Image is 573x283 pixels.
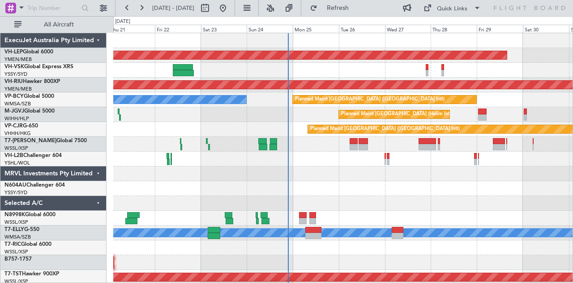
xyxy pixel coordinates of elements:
[4,145,28,152] a: WSSL/XSP
[4,49,53,55] a: VH-LEPGlobal 6000
[4,257,32,262] a: B757-1757
[27,1,79,15] input: Trip Number
[115,18,130,26] div: [DATE]
[4,79,23,84] span: VH-RIU
[4,242,21,247] span: T7-RIC
[152,4,194,12] span: [DATE] - [DATE]
[4,123,38,129] a: VP-CJRG-650
[4,109,55,114] a: M-JGVJGlobal 5000
[4,94,54,99] a: VP-BCYGlobal 5000
[10,17,97,32] button: All Aircraft
[4,227,24,232] span: T7-ELLY
[310,122,460,136] div: Planned Maint [GEOGRAPHIC_DATA] ([GEOGRAPHIC_DATA] Intl)
[319,5,357,11] span: Refresh
[4,130,31,137] a: VHHH/HKG
[4,123,23,129] span: VP-CJR
[437,4,467,13] div: Quick Links
[4,189,27,196] a: YSSY/SYD
[4,183,26,188] span: N604AU
[419,1,485,15] button: Quick Links
[4,227,39,232] a: T7-ELLYG-550
[4,160,30,166] a: YSHL/WOL
[4,94,24,99] span: VP-BCY
[306,1,359,15] button: Refresh
[23,22,94,28] span: All Aircraft
[4,138,56,144] span: T7-[PERSON_NAME]
[4,242,51,247] a: T7-RICGlobal 6000
[4,183,65,188] a: N604AUChallenger 604
[431,25,477,33] div: Thu 28
[4,86,32,92] a: YMEN/MEB
[4,49,23,55] span: VH-LEP
[295,93,445,106] div: Planned Maint [GEOGRAPHIC_DATA] ([GEOGRAPHIC_DATA] Intl)
[293,25,339,33] div: Mon 25
[4,271,59,277] a: T7-TSTHawker 900XP
[4,212,56,218] a: N8998KGlobal 6000
[4,138,87,144] a: T7-[PERSON_NAME]Global 7500
[4,219,28,226] a: WSSL/XSP
[4,153,23,158] span: VH-L2B
[109,25,155,33] div: Thu 21
[4,234,31,240] a: WMSA/SZB
[477,25,523,33] div: Fri 29
[4,257,22,262] span: B757-1
[4,248,28,255] a: WSSL/XSP
[4,100,31,107] a: WMSA/SZB
[4,212,25,218] span: N8998K
[247,25,293,33] div: Sun 24
[4,153,62,158] a: VH-L2BChallenger 604
[4,71,27,78] a: YSSY/SYD
[4,115,29,122] a: WIHH/HLP
[4,64,24,70] span: VH-VSK
[385,25,431,33] div: Wed 27
[523,25,569,33] div: Sat 30
[341,108,453,121] div: Planned Maint [GEOGRAPHIC_DATA] (Halim Intl)
[4,56,32,63] a: YMEN/MEB
[155,25,201,33] div: Fri 22
[201,25,247,33] div: Sat 23
[4,79,60,84] a: VH-RIUHawker 800XP
[339,25,385,33] div: Tue 26
[4,64,73,70] a: VH-VSKGlobal Express XRS
[4,109,24,114] span: M-JGVJ
[4,271,22,277] span: T7-TST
